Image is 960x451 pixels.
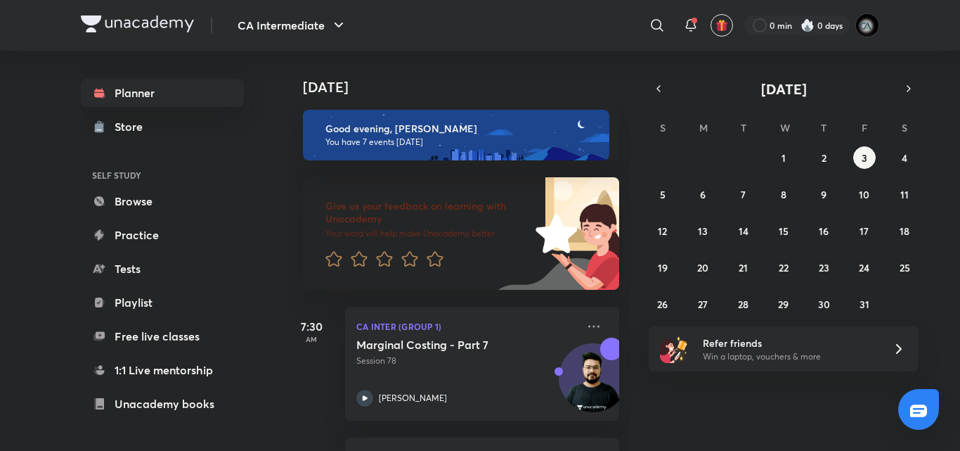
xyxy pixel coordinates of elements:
abbr: October 5, 2025 [660,188,666,201]
p: You have 7 events [DATE] [325,136,597,148]
button: October 28, 2025 [732,293,755,315]
abbr: October 31, 2025 [860,298,869,311]
p: Your word will help make Unacademy better [325,228,531,239]
img: avatar [715,19,728,32]
button: October 3, 2025 [853,146,876,169]
button: October 14, 2025 [732,220,755,242]
abbr: Monday [699,121,708,134]
p: CA Inter (Group 1) [356,318,577,335]
h4: [DATE] [303,79,633,96]
abbr: Friday [862,121,867,134]
img: Company Logo [81,15,194,32]
button: October 18, 2025 [893,220,916,242]
button: October 26, 2025 [651,293,674,315]
button: October 5, 2025 [651,183,674,205]
abbr: October 9, 2025 [821,188,826,201]
abbr: Wednesday [780,121,790,134]
abbr: October 8, 2025 [781,188,786,201]
abbr: October 26, 2025 [657,298,668,311]
button: October 1, 2025 [772,146,795,169]
button: October 8, 2025 [772,183,795,205]
abbr: October 23, 2025 [819,261,829,274]
img: streak [800,18,815,32]
h5: 7:30 [283,318,339,335]
abbr: October 14, 2025 [739,224,748,238]
abbr: October 16, 2025 [819,224,829,238]
button: [DATE] [668,79,899,99]
abbr: Thursday [821,121,826,134]
abbr: October 20, 2025 [697,261,708,274]
a: Practice [81,221,244,249]
abbr: October 21, 2025 [739,261,748,274]
p: Session 78 [356,355,577,367]
abbr: October 2, 2025 [822,151,826,165]
button: October 15, 2025 [772,220,795,242]
button: October 6, 2025 [692,183,714,205]
button: October 21, 2025 [732,256,755,279]
button: October 31, 2025 [853,293,876,315]
button: October 2, 2025 [812,146,835,169]
abbr: October 27, 2025 [698,298,708,311]
button: October 16, 2025 [812,220,835,242]
button: October 9, 2025 [812,183,835,205]
button: October 11, 2025 [893,183,916,205]
a: Company Logo [81,15,194,36]
a: Tests [81,255,244,283]
h6: SELF STUDY [81,163,244,187]
abbr: Sunday [660,121,666,134]
button: October 17, 2025 [853,220,876,242]
a: Free live classes [81,322,244,350]
img: feedback_image [488,177,619,290]
button: CA Intermediate [229,11,356,39]
button: October 29, 2025 [772,293,795,315]
button: October 25, 2025 [893,256,916,279]
abbr: October 29, 2025 [778,298,789,311]
img: poojita Agrawal [855,13,879,37]
abbr: October 15, 2025 [779,224,789,238]
abbr: October 13, 2025 [698,224,708,238]
abbr: October 10, 2025 [859,188,869,201]
abbr: October 24, 2025 [859,261,869,274]
abbr: October 18, 2025 [900,224,909,238]
abbr: October 19, 2025 [658,261,668,274]
img: referral [660,335,688,363]
button: October 20, 2025 [692,256,714,279]
a: Playlist [81,288,244,317]
abbr: October 25, 2025 [900,261,910,274]
abbr: Saturday [902,121,907,134]
abbr: October 17, 2025 [860,224,869,238]
button: October 10, 2025 [853,183,876,205]
h6: Give us your feedback on learning with Unacademy [325,200,531,225]
abbr: October 28, 2025 [738,298,748,311]
a: 1:1 Live mentorship [81,356,244,384]
abbr: October 11, 2025 [900,188,909,201]
button: October 7, 2025 [732,183,755,205]
img: evening [303,110,609,160]
abbr: October 30, 2025 [818,298,830,311]
abbr: October 7, 2025 [741,188,746,201]
button: October 30, 2025 [812,293,835,315]
abbr: Tuesday [741,121,746,134]
h5: Marginal Costing - Part 7 [356,338,531,352]
img: Avatar [559,351,627,419]
div: Store [115,118,151,135]
abbr: October 22, 2025 [779,261,789,274]
p: Win a laptop, vouchers & more [703,350,876,363]
abbr: October 12, 2025 [658,224,667,238]
abbr: October 6, 2025 [700,188,706,201]
p: AM [283,335,339,343]
button: October 4, 2025 [893,146,916,169]
a: Store [81,113,244,141]
button: October 24, 2025 [853,256,876,279]
a: Planner [81,79,244,107]
button: October 23, 2025 [812,256,835,279]
span: [DATE] [761,80,807,99]
button: October 27, 2025 [692,293,714,315]
button: October 22, 2025 [772,256,795,279]
a: Browse [81,187,244,215]
button: avatar [711,14,733,37]
abbr: October 3, 2025 [862,151,867,165]
abbr: October 1, 2025 [781,151,786,165]
abbr: October 4, 2025 [902,151,907,165]
h6: Refer friends [703,336,876,350]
